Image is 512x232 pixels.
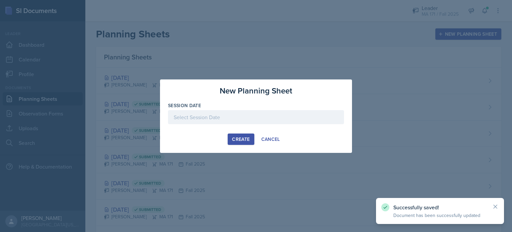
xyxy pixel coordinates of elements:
[257,134,284,145] button: Cancel
[393,212,487,219] p: Document has been successfully updated
[232,137,250,142] div: Create
[168,102,201,109] label: Session Date
[393,204,487,211] p: Successfully saved!
[228,134,254,145] button: Create
[261,137,280,142] div: Cancel
[220,85,292,97] h3: New Planning Sheet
